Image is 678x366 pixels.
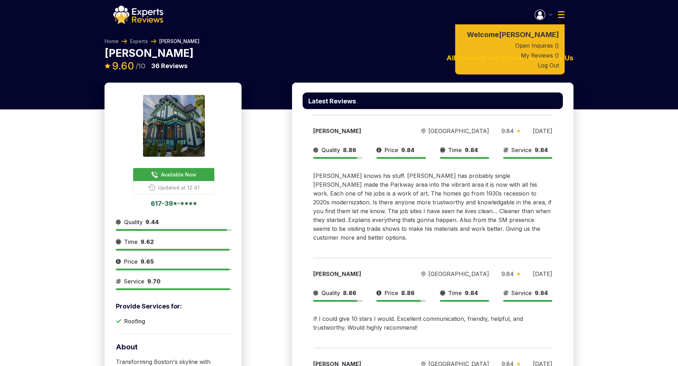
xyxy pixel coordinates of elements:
[343,146,356,154] span: 8.86
[124,317,145,325] p: Roofing
[343,289,356,296] span: 8.86
[533,127,552,135] div: [DATE]
[376,289,382,297] img: slider icon
[321,146,340,154] span: Quality
[136,62,145,70] span: /10
[511,289,532,297] span: Service
[313,289,319,297] img: slider icon
[151,61,188,71] p: Reviews
[385,146,398,154] span: Price
[535,146,548,154] span: 9.84
[145,218,159,226] span: 9.44
[385,289,398,297] span: Price
[130,38,148,45] a: Experts
[124,277,144,286] span: Service
[503,289,509,297] img: slider icon
[440,289,445,297] img: slider icon
[116,238,121,246] img: slider icon
[116,277,121,286] img: slider icon
[105,48,194,58] p: [PERSON_NAME]
[533,270,552,278] div: [DATE]
[321,289,340,297] span: Quality
[151,62,160,70] span: 36
[113,6,163,24] img: logo
[376,146,382,154] img: slider icon
[440,146,445,154] img: slider icon
[159,38,200,45] span: [PERSON_NAME]
[455,60,565,70] button: Log Out
[428,127,489,135] span: [GEOGRAPHIC_DATA]
[161,171,196,178] span: Available Now
[501,127,514,134] span: 9.84
[535,289,548,296] span: 9.84
[517,272,521,276] img: slider icon
[292,53,573,63] div: All Reviews are Phone Verified by Us
[511,146,532,154] span: Service
[465,146,478,154] span: 9.84
[549,14,552,16] img: Menu Icon
[448,146,462,154] span: Time
[313,315,523,331] span: If I could give 10 stars I would. Excellent communication, friendly, helpful, and trustworthy. Wo...
[105,38,200,45] nav: Breadcrumb
[124,257,138,266] span: Price
[313,146,319,154] img: slider icon
[517,362,521,366] img: slider icon
[455,29,565,41] a: Welcome [PERSON_NAME]
[421,128,426,134] img: slider icon
[148,184,155,191] img: buttonPhoneIcon
[158,184,200,191] span: Updated at 12:41
[421,271,426,277] img: slider icon
[313,270,409,278] div: [PERSON_NAME]
[116,342,232,352] p: About
[455,50,565,60] a: My Reviews ( )
[503,146,509,154] img: slider icon
[141,258,154,265] span: 9.65
[428,270,489,278] span: [GEOGRAPHIC_DATA]
[124,218,143,226] span: Quality
[535,10,545,20] img: Menu Icon
[112,60,134,72] span: 9.60
[124,238,138,246] span: Time
[141,238,154,245] span: 9.62
[133,181,214,194] button: Updated at 12:41
[448,289,462,297] span: Time
[143,95,205,157] img: expert image
[147,278,160,285] span: 9.70
[313,127,409,135] div: [PERSON_NAME]
[116,257,121,266] img: slider icon
[105,38,119,45] a: Home
[501,270,514,277] span: 9.84
[558,11,565,18] img: Menu Icon
[116,218,121,226] img: slider icon
[401,146,415,154] span: 9.84
[151,171,158,178] img: buttonPhoneIcon
[517,129,521,133] img: slider icon
[465,289,478,296] span: 9.84
[133,168,214,181] button: Available Now
[313,172,552,241] span: [PERSON_NAME] knows his stuff. [PERSON_NAME] has probably single [PERSON_NAME] made the Parkway a...
[455,41,565,50] a: Open Inquires ( )
[116,301,232,311] p: Provide Services for:
[308,98,356,104] p: Latest Reviews
[401,289,415,296] span: 8.86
